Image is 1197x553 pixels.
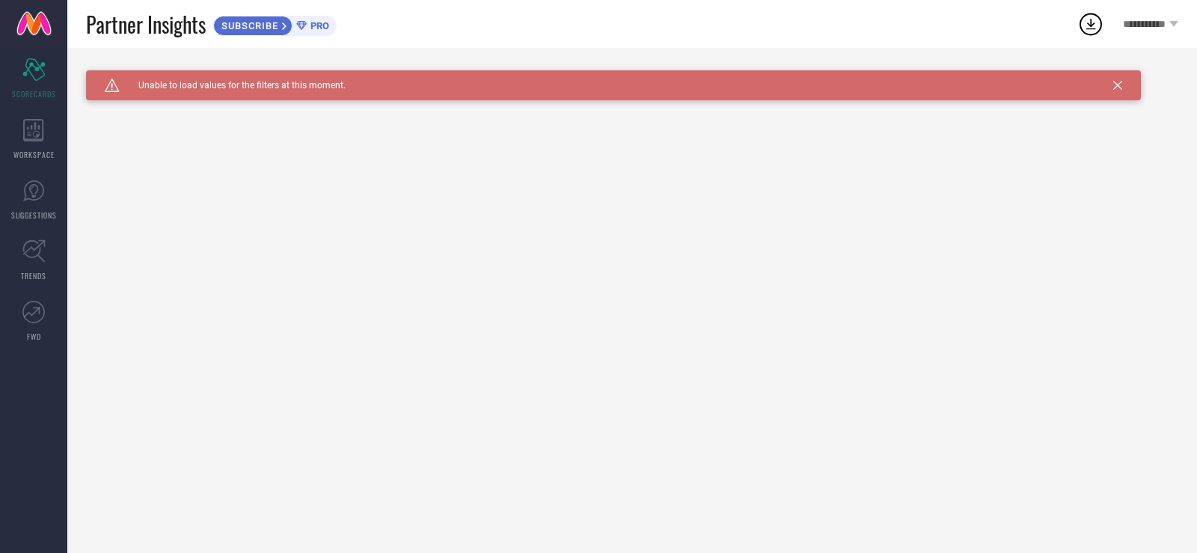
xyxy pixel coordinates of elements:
span: FWD [27,331,41,342]
a: SUBSCRIBEPRO [213,12,337,36]
span: SUGGESTIONS [11,210,57,221]
span: PRO [307,20,329,31]
span: TRENDS [21,270,46,281]
span: Partner Insights [86,9,206,40]
div: Unable to load filters at this moment. Please try later. [86,70,1178,82]
div: Open download list [1077,10,1104,37]
span: SUBSCRIBE [214,20,282,31]
span: SCORECARDS [12,88,56,100]
span: WORKSPACE [13,149,55,160]
span: Unable to load values for the filters at this moment. [120,80,346,91]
